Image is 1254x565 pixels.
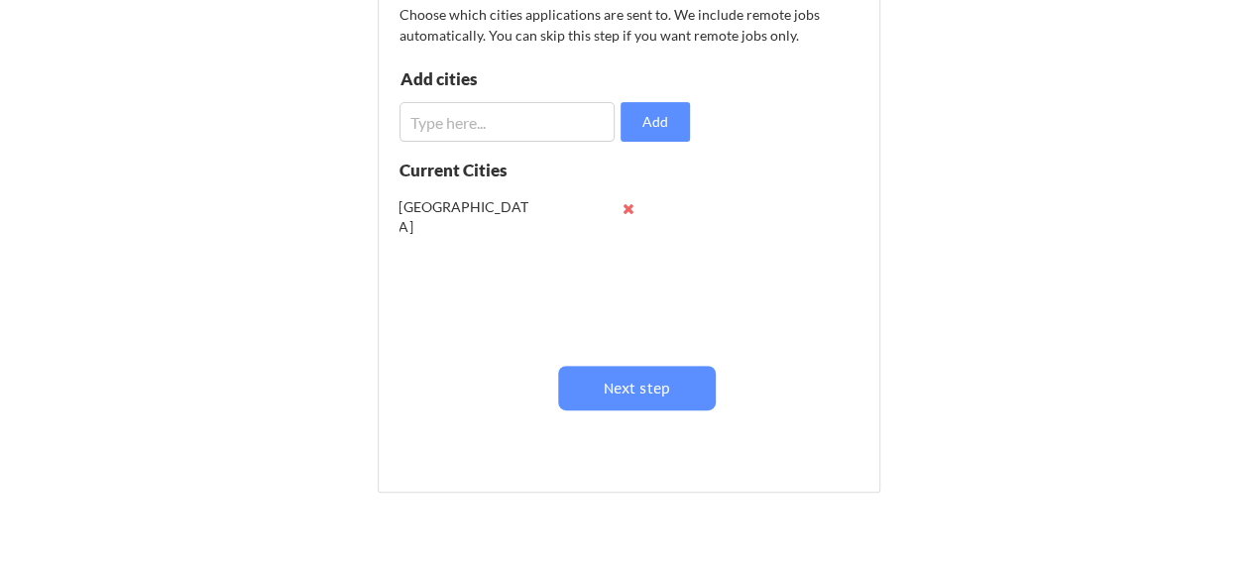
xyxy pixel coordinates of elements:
div: Current Cities [399,162,551,178]
div: [GEOGRAPHIC_DATA] [399,197,529,236]
button: Add [621,102,690,142]
div: Choose which cities applications are sent to. We include remote jobs automatically. You can skip ... [399,4,856,46]
input: Type here... [399,102,616,142]
div: Add cities [400,70,606,87]
button: Next step [558,366,716,410]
